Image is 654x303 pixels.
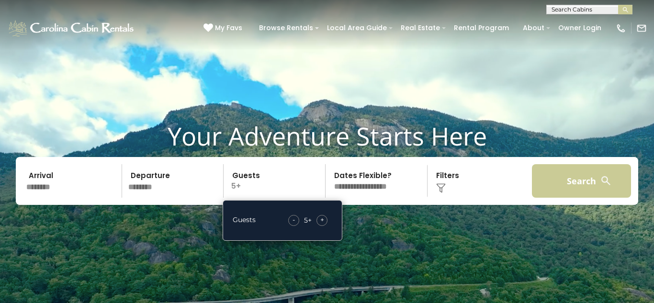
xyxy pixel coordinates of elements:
[215,23,242,33] span: My Favs
[322,21,392,35] a: Local Area Guide
[7,19,136,38] img: White-1-1-2.png
[396,21,445,35] a: Real Estate
[320,215,324,224] span: +
[518,21,549,35] a: About
[436,183,446,193] img: filter--v1.png
[7,121,647,151] h1: Your Adventure Starts Here
[616,23,626,34] img: phone-regular-white.png
[553,21,606,35] a: Owner Login
[636,23,647,34] img: mail-regular-white.png
[254,21,318,35] a: Browse Rentals
[293,215,295,224] span: -
[203,23,245,34] a: My Favs
[532,164,631,198] button: Search
[304,215,308,225] div: 5
[226,164,325,198] p: 5+
[449,21,514,35] a: Rental Program
[283,215,332,226] div: +
[233,216,256,224] h5: Guests
[600,175,612,187] img: search-regular-white.png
